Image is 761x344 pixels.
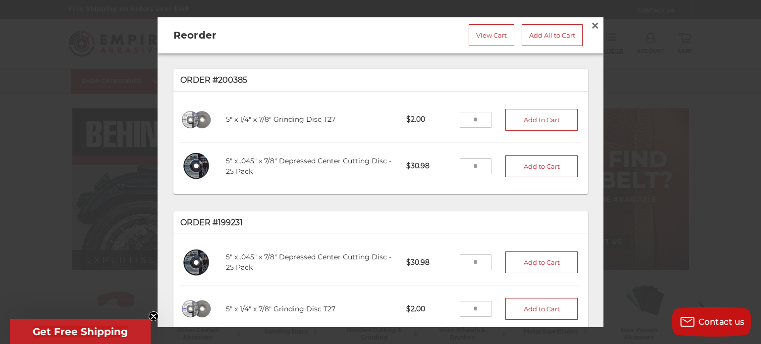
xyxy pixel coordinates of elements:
[505,109,578,131] button: Add to Cart
[399,108,459,132] p: $2.00
[180,150,213,182] img: 5
[180,104,213,136] img: 5
[226,115,335,124] a: 5" x 1/4" x 7/8" Grinding Disc T27
[522,24,583,46] a: Add All to Cart
[505,252,578,274] button: Add to Cart
[591,16,599,35] span: ×
[399,250,459,275] p: $30.98
[149,311,159,321] button: Close teaser
[672,307,751,337] button: Contact us
[226,253,391,272] a: 5" x .045" x 7/8" Depressed Center Cutting Disc - 25 Pack
[399,154,459,178] p: $30.98
[399,297,459,321] p: $2.00
[226,156,391,176] a: 5" x .045" x 7/8" Depressed Center Cutting Disc - 25 Pack
[587,18,603,34] a: Close
[173,28,337,43] h2: Reorder
[180,246,213,279] img: 5
[33,326,128,338] span: Get Free Shipping
[226,304,335,313] a: 5" x 1/4" x 7/8" Grinding Disc T27
[505,298,578,320] button: Add to Cart
[180,293,213,325] img: 5
[505,155,578,177] button: Add to Cart
[180,74,581,86] p: Order #200385
[469,24,514,46] a: View Cart
[10,319,151,344] div: Get Free ShippingClose teaser
[180,217,581,229] p: Order #199231
[699,317,745,327] span: Contact us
